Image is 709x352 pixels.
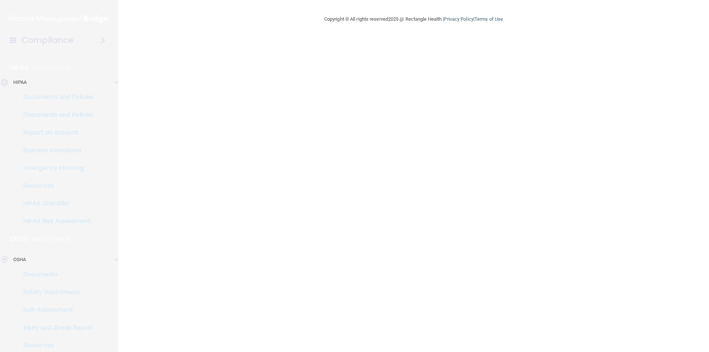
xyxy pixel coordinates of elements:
[5,306,106,314] p: Self-Assessment
[5,111,106,119] p: Documents and Policies
[5,182,106,189] p: Resources
[13,78,27,87] p: HIPAA
[444,16,473,22] a: Privacy Policy
[13,255,26,264] p: OSHA
[5,147,106,154] p: Business Associates
[10,235,28,243] p: OSHA
[32,63,72,72] p: Learn More!
[5,324,106,331] p: Injury and Illness Report
[475,16,503,22] a: Terms of Use
[5,200,106,207] p: HIPAA Checklist
[5,164,106,172] p: Emergency Planning
[5,129,106,136] p: Report an Incident
[5,288,106,296] p: Safety Data Sheets
[279,7,548,31] div: Copyright © All rights reserved 2025 @ Rectangle Health | |
[5,218,106,225] p: HIPAA Risk Assessment
[5,342,106,349] p: Resources
[5,271,106,278] p: Documents
[22,35,73,45] h4: Compliance
[9,11,109,26] img: PMB logo
[10,63,29,72] p: HIPAA
[32,235,71,243] p: Learn More!
[5,93,106,101] p: Documents and Policies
